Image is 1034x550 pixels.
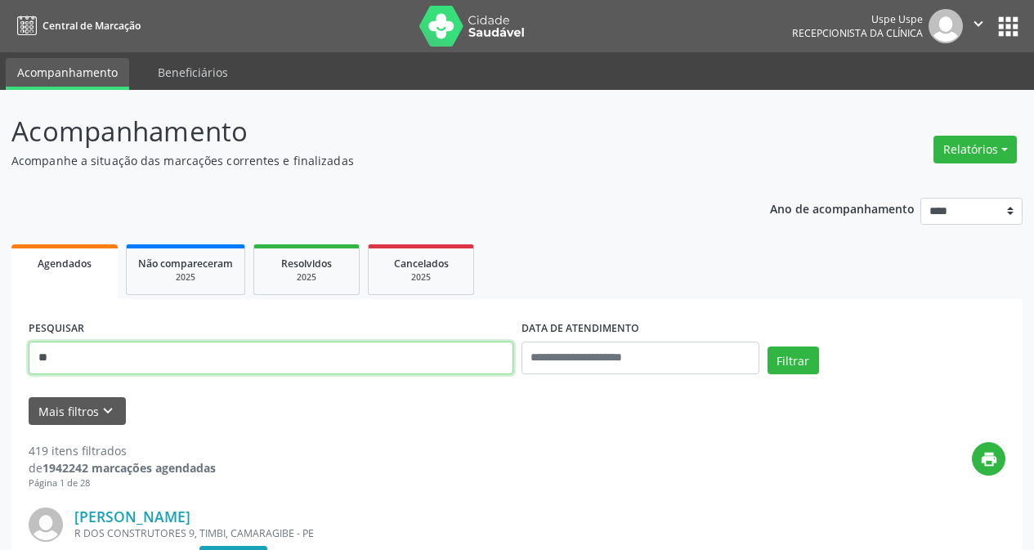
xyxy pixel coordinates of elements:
div: Uspe Uspe [792,12,923,26]
button:  [963,9,994,43]
div: Página 1 de 28 [29,476,216,490]
button: Mais filtroskeyboard_arrow_down [29,397,126,426]
a: Beneficiários [146,58,239,87]
div: R DOS CONSTRUTORES 9, TIMBI, CAMARAGIBE - PE [74,526,760,540]
strong: 1942242 marcações agendadas [43,460,216,476]
a: [PERSON_NAME] [74,508,190,525]
i:  [969,15,987,33]
span: Não compareceram [138,257,233,271]
span: Recepcionista da clínica [792,26,923,40]
p: Ano de acompanhamento [770,198,915,218]
div: 2025 [138,271,233,284]
button: Filtrar [768,347,819,374]
img: img [29,508,63,542]
button: print [972,442,1005,476]
label: DATA DE ATENDIMENTO [521,316,639,342]
span: Resolvidos [281,257,332,271]
i: keyboard_arrow_down [99,402,117,420]
div: 2025 [266,271,347,284]
p: Acompanhe a situação das marcações correntes e finalizadas [11,152,719,169]
span: Cancelados [394,257,449,271]
i: print [980,450,998,468]
p: Acompanhamento [11,111,719,152]
button: Relatórios [933,136,1017,163]
div: 2025 [380,271,462,284]
label: PESQUISAR [29,316,84,342]
div: de [29,459,216,476]
span: Agendados [38,257,92,271]
span: Central de Marcação [43,19,141,33]
button: apps [994,12,1023,41]
img: img [929,9,963,43]
div: 419 itens filtrados [29,442,216,459]
a: Acompanhamento [6,58,129,90]
a: Central de Marcação [11,12,141,39]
